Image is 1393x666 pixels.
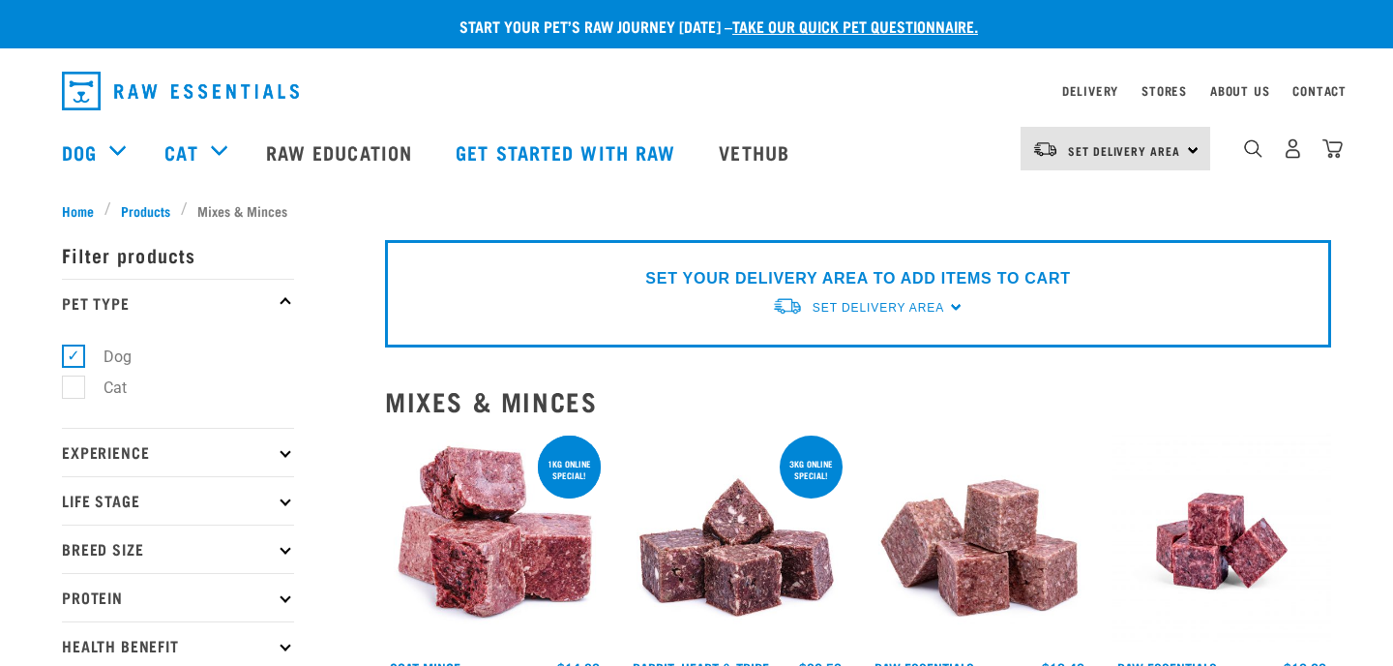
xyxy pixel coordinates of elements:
[538,449,601,490] div: 1kg online special!
[62,137,97,166] a: Dog
[121,200,170,221] span: Products
[1062,87,1118,94] a: Delivery
[62,279,294,327] p: Pet Type
[1112,432,1332,651] img: Chicken Venison mix 1655
[62,200,104,221] a: Home
[62,230,294,279] p: Filter products
[699,113,814,191] a: Vethub
[645,267,1070,290] p: SET YOUR DELIVERY AREA TO ADD ITEMS TO CART
[436,113,699,191] a: Get started with Raw
[1032,140,1058,158] img: van-moving.png
[111,200,181,221] a: Products
[73,376,134,400] label: Cat
[62,573,294,621] p: Protein
[1141,87,1187,94] a: Stores
[385,432,605,651] img: 1077 Wild Goat Mince 01
[870,432,1089,651] img: Pile Of Cubed Chicken Wild Meat Mix
[1292,87,1347,94] a: Contact
[1283,138,1303,159] img: user.png
[628,432,847,651] img: 1175 Rabbit Heart Tripe Mix 01
[62,476,294,525] p: Life Stage
[385,386,1331,416] h2: Mixes & Minces
[1244,139,1262,158] img: home-icon-1@2x.png
[62,525,294,573] p: Breed Size
[247,113,436,191] a: Raw Education
[732,21,978,30] a: take our quick pet questionnaire.
[62,72,299,110] img: Raw Essentials Logo
[813,301,944,315] span: Set Delivery Area
[780,449,843,490] div: 3kg online special!
[62,200,94,221] span: Home
[1068,147,1180,154] span: Set Delivery Area
[1210,87,1269,94] a: About Us
[1322,138,1343,159] img: home-icon@2x.png
[46,64,1347,118] nav: dropdown navigation
[772,296,803,317] img: van-moving.png
[73,345,139,369] label: Dog
[62,428,294,476] p: Experience
[164,137,197,166] a: Cat
[62,200,1331,221] nav: breadcrumbs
